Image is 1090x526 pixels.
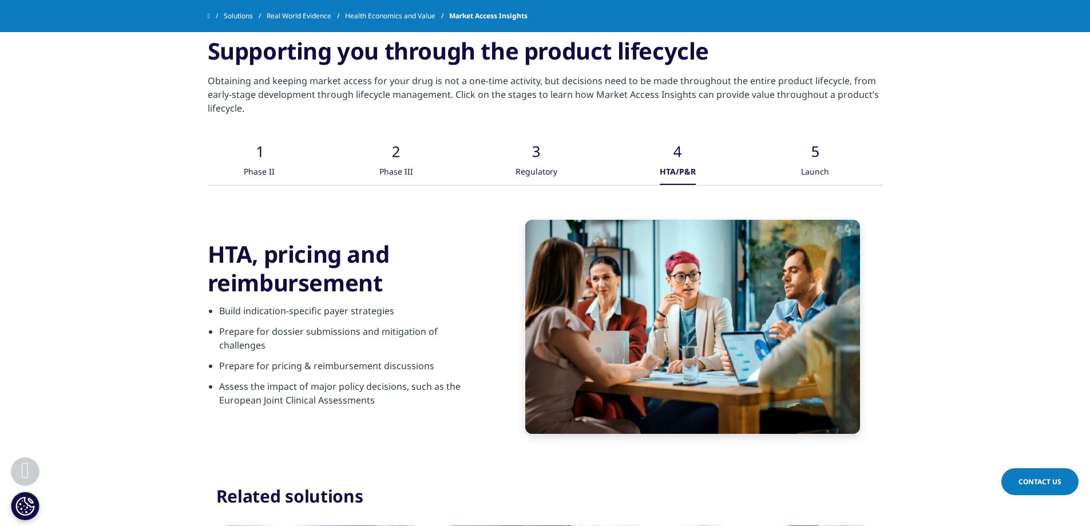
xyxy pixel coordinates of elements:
div: Regulatory [516,160,557,185]
li: Prepare for dossier submissions and mitigation of challenges [219,325,485,359]
button: Cookies Settings [11,492,39,520]
a: Health Economics and Value [345,6,449,26]
button: Phase II [240,124,276,185]
div: HTA/P&R [660,160,696,185]
button: Phase III [377,124,413,185]
a: Solutions [224,6,267,26]
p: Obtaining and keeping market access for your drug is not a one-time activity, but decisions need ... [208,74,883,124]
div: Phase III [379,160,413,185]
span: Contact Us [1018,477,1061,487]
li: Build indication-specific payer strategies [219,304,485,325]
div: Phase II [244,160,275,185]
h2: Related solutions [216,485,363,508]
div: Launch [801,160,829,185]
button: Regulatory [514,124,557,185]
a: Real World Evidence [267,6,345,26]
h3: HTA, pricing and reimbursement [208,240,485,297]
button: Launch [796,124,833,185]
li: Assess the impact of major policy decisions, such as the European Joint Clinical Assessments [219,379,485,414]
h3: Supporting you through the product lifecycle [208,37,883,74]
span: Market Access Insights [449,6,528,26]
li: Prepare for pricing & reimbursement discussions [219,359,485,379]
a: Contact Us [1001,468,1079,495]
button: HTA/P&R [658,124,696,185]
